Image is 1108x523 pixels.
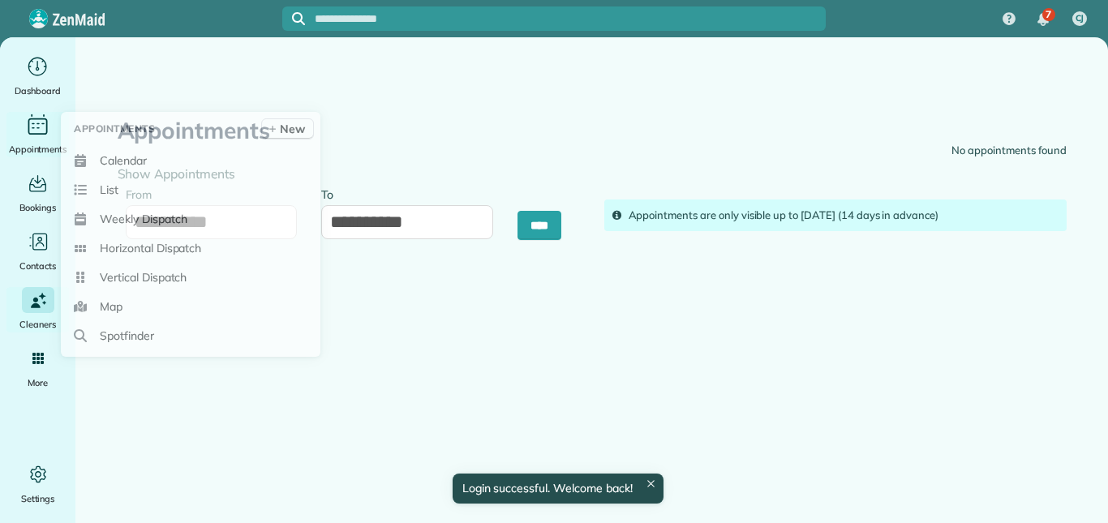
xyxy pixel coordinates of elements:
span: Calendar [100,152,147,169]
div: 7 unread notifications [1026,2,1060,37]
span: More [28,375,48,391]
h4: Show Appointments [118,167,580,181]
span: Settings [21,491,55,507]
a: Settings [6,461,69,507]
a: Appointments [6,112,69,157]
a: Weekly Dispatch [67,204,314,234]
button: Focus search [282,12,305,25]
span: Dashboard [15,83,61,99]
span: Appointments [9,141,67,157]
a: Contacts [6,229,69,274]
span: Vertical Dispatch [100,269,187,285]
a: Vertical Dispatch [67,263,314,292]
span: List [100,182,118,198]
span: Map [100,298,122,315]
a: Bookings [6,170,69,216]
span: Cleaners [19,316,56,332]
span: Contacts [19,258,56,274]
div: Appointments are only visible up to [DATE] (14 days in advance) [629,208,1059,224]
span: Bookings [19,199,57,216]
a: Map [67,292,314,321]
svg: Focus search [292,12,305,25]
label: To [321,178,341,208]
a: New [261,118,314,139]
a: List [67,175,314,204]
span: CJ [1076,12,1084,25]
div: Login successful. Welcome back! [452,474,663,504]
a: Horizontal Dispatch [67,234,314,263]
span: 7 [1046,8,1051,21]
span: New [280,121,305,137]
div: No appointments found [951,143,1066,159]
a: Calendar [67,146,314,175]
span: Spotfinder [100,328,154,344]
span: Weekly Dispatch [100,211,187,227]
a: Cleaners [6,287,69,332]
span: Appointments [74,121,155,137]
span: Horizontal Dispatch [100,240,201,256]
a: Dashboard [6,54,69,99]
a: Spotfinder [67,321,314,350]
